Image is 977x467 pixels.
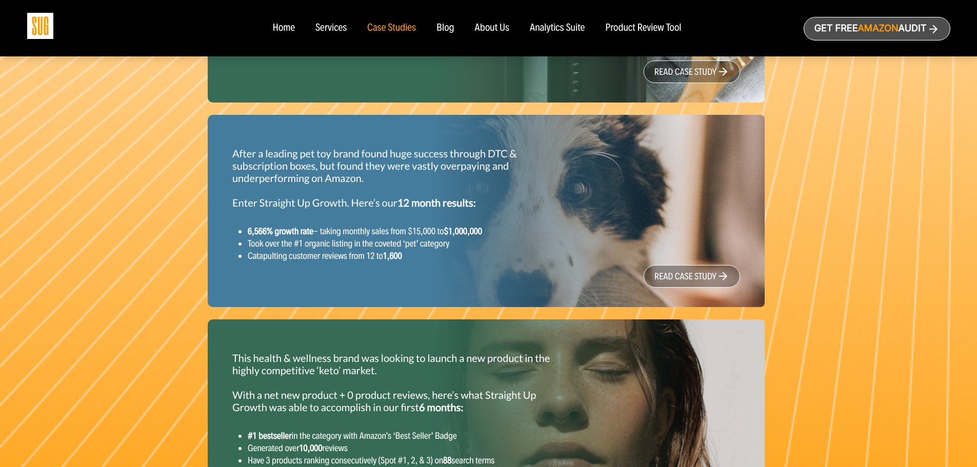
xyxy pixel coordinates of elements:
a: Services [315,23,347,34]
a: read case study [644,60,740,83]
li: - taking monthly sales from $15,000 to [248,225,566,237]
strong: 1,600 [383,250,402,261]
strong: 88 [443,455,451,466]
a: About Us [475,23,510,34]
strong: #1 bestseller [248,430,291,441]
a: Analytics Suite [530,23,585,34]
li: Generated over reviews [248,442,566,454]
strong: 6 months: [419,401,463,414]
li: Have 3 products ranking consecutively (Spot #1, 2, & 3) on search terms [248,454,566,466]
strong: 12 month results: [397,197,476,209]
li: Catapulting customer reviews from 12 to [248,250,566,262]
p: After a leading pet toy brand found huge success through DTC & subscription boxes, but found they... [232,148,566,209]
a: read case study [644,265,740,288]
span: Amazon [858,23,898,34]
strong: $1,000,000 [444,226,482,237]
li: Took over the #1 organic listing in the coveted ‘pet’ category [248,237,566,250]
a: Blog [436,23,454,34]
li: in the category with Amazon’s ‘Best Seller’ Badge [248,430,566,442]
a: Get freeAmazonAudit [804,17,950,40]
a: Home [272,23,294,34]
img: Sug [27,13,53,39]
strong: 6,566% growth rate [248,226,313,237]
p: This health & wellness brand was looking to launch a new product in the highly competitive ‘keto’... [232,352,566,414]
a: Product Review Tool [605,23,681,34]
strong: 10,000 [299,442,322,454]
a: Case Studies [367,23,416,34]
